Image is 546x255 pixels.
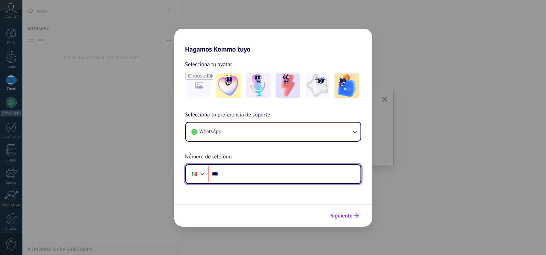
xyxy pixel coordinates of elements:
[335,73,359,98] img: -5.jpeg
[174,29,372,53] h2: Hagamos Kommo tuyo
[186,123,360,141] button: WhatsApp
[246,73,270,98] img: -2.jpeg
[276,73,300,98] img: -3.jpeg
[305,73,330,98] img: -4.jpeg
[330,213,353,218] span: Siguiente
[327,210,362,222] button: Siguiente
[188,167,201,181] div: Mexico: + 52
[200,128,221,135] span: WhatsApp
[185,153,232,161] span: Número de teléfono
[185,111,270,119] span: Selecciona tu preferencia de soporte
[216,73,241,98] img: -1.jpeg
[185,60,232,69] span: Selecciona tu avatar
